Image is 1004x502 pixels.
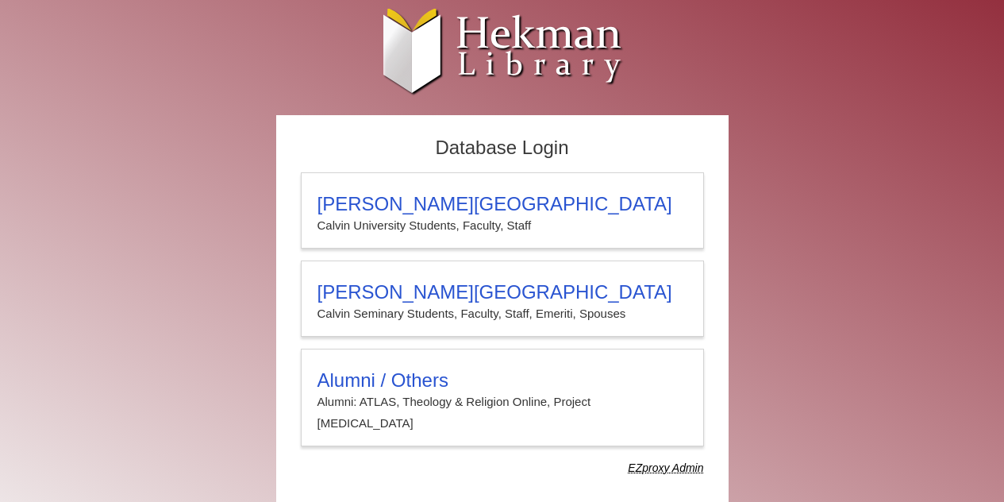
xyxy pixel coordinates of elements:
h3: [PERSON_NAME][GEOGRAPHIC_DATA] [317,281,687,303]
a: [PERSON_NAME][GEOGRAPHIC_DATA]Calvin Seminary Students, Faculty, Staff, Emeriti, Spouses [301,261,704,337]
summary: Alumni / OthersAlumni: ATLAS, Theology & Religion Online, Project [MEDICAL_DATA] [317,369,687,434]
h3: Alumni / Others [317,369,687,392]
p: Calvin Seminary Students, Faculty, Staff, Emeriti, Spouses [317,303,687,324]
a: [PERSON_NAME][GEOGRAPHIC_DATA]Calvin University Students, Faculty, Staff [301,172,704,249]
dfn: Use Alumni login [628,461,703,474]
h3: [PERSON_NAME][GEOGRAPHIC_DATA] [317,193,687,215]
p: Alumni: ATLAS, Theology & Religion Online, Project [MEDICAL_DATA] [317,392,687,434]
h2: Database Login [293,132,712,164]
p: Calvin University Students, Faculty, Staff [317,215,687,236]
